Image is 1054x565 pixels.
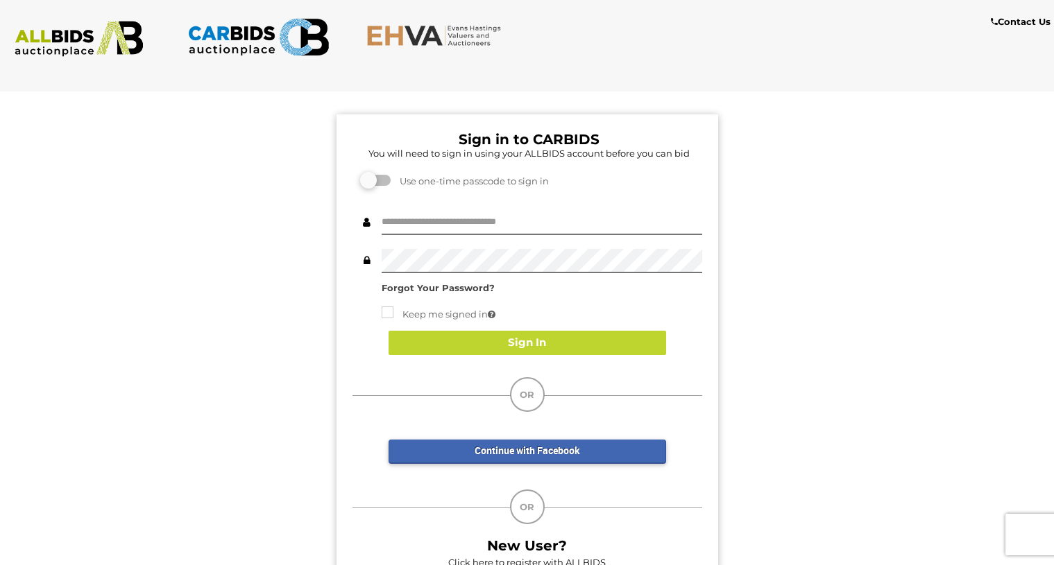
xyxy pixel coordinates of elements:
[389,331,666,355] button: Sign In
[366,24,509,46] img: EHVA.com.au
[393,175,549,186] span: Use one-time passcode to sign in
[389,440,666,464] a: Continue with Facebook
[991,14,1054,30] a: Contact Us
[510,377,545,412] div: OR
[382,282,495,293] a: Forgot Your Password?
[8,21,150,57] img: ALLBIDS.com.au
[510,489,545,524] div: OR
[487,537,567,554] b: New User?
[991,16,1051,27] b: Contact Us
[382,306,495,322] label: Keep me signed in
[187,14,330,60] img: CARBIDS.com.au
[356,148,702,158] h5: You will need to sign in using your ALLBIDS account before you can bid
[459,131,600,148] b: Sign in to CARBIDS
